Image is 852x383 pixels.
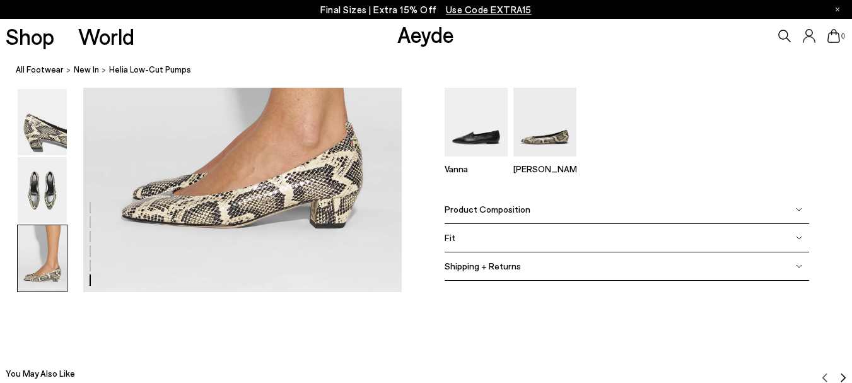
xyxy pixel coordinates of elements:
img: svg%3E [796,235,802,241]
img: svg%3E [796,263,802,269]
span: Shipping + Returns [445,261,521,272]
span: Product Composition [445,204,530,215]
a: Ellie Almond-Toe Flats [PERSON_NAME] [513,148,576,174]
span: Fit [445,233,455,244]
a: Vanna Almond-Toe Loafers Vanna [445,148,508,174]
img: Ellie Almond-Toe Flats [513,73,576,156]
h2: You May Also Like [6,367,75,380]
span: Helia Low-Cut Pumps [109,63,191,76]
a: 0 [827,29,840,43]
p: [PERSON_NAME] [513,163,576,174]
span: Navigate to /collections/ss25-final-sizes [446,4,532,15]
nav: breadcrumb [16,53,852,88]
p: Vanna [445,163,508,174]
a: All Footwear [16,63,64,76]
a: New In [74,63,99,76]
a: Aeyde [397,21,454,47]
img: Helia Low-Cut Pumps - Image 6 [18,225,67,292]
img: Helia Low-Cut Pumps - Image 4 [18,90,67,156]
img: svg%3E [796,206,802,213]
button: Next slide [838,364,848,383]
img: svg%3E [820,373,830,383]
a: Shop [6,25,54,47]
img: Helia Low-Cut Pumps - Image 5 [18,157,67,223]
p: Final Sizes | Extra 15% Off [320,2,532,18]
button: Previous slide [820,364,830,383]
a: World [78,25,134,47]
img: Vanna Almond-Toe Loafers [445,73,508,156]
span: New In [74,64,99,74]
img: svg%3E [838,373,848,383]
span: 0 [840,33,846,40]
